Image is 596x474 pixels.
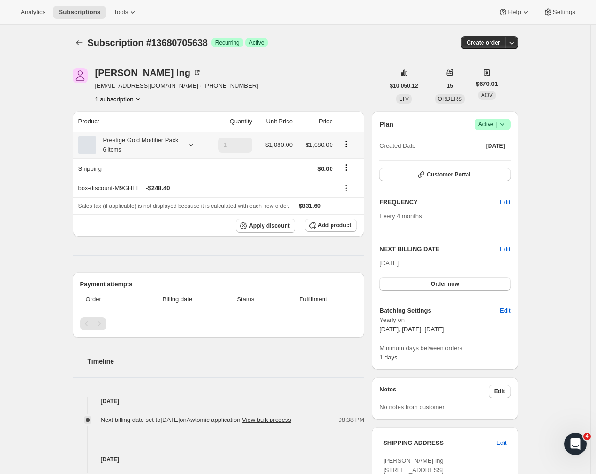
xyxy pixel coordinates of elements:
button: [DATE] [481,139,511,153]
div: Prestige Gold Modifier Pack [96,136,179,154]
button: Apply discount [236,219,295,233]
th: Price [295,111,336,132]
span: $1,080.00 [265,141,293,148]
button: Edit [494,303,516,318]
span: $831.60 [299,202,321,209]
span: No notes from customer [379,404,445,411]
span: Fulfillment [275,295,351,304]
button: Analytics [15,6,51,19]
span: Billing date [139,295,216,304]
span: Sales tax (if applicable) is not displayed because it is calculated with each new order. [78,203,290,209]
button: Add product [305,219,357,232]
span: Settings [553,8,575,16]
h4: [DATE] [73,455,365,464]
span: Andrew Ing [73,68,88,83]
button: $10,050.12 [385,79,424,92]
span: Apply discount [249,222,290,229]
button: Edit [490,436,512,451]
span: [EMAIL_ADDRESS][DOMAIN_NAME] · [PHONE_NUMBER] [95,81,258,91]
h4: [DATE] [73,397,365,406]
button: View bulk process [242,416,291,423]
button: 15 [441,79,459,92]
span: Active [478,120,507,129]
span: $670.01 [476,79,498,89]
span: - $248.40 [146,183,170,193]
button: Tools [108,6,143,19]
span: Create order [467,39,500,46]
span: Order now [431,280,459,288]
div: [PERSON_NAME] Ing [95,68,202,77]
button: Order now [379,277,510,291]
button: Edit [500,245,510,254]
button: Shipping actions [339,162,354,173]
button: Product actions [95,94,143,104]
nav: Pagination [80,317,357,330]
th: Order [80,289,136,310]
h3: SHIPPING ADDRESS [383,438,496,448]
span: 1 days [379,354,397,361]
button: Customer Portal [379,168,510,181]
h3: Notes [379,385,489,398]
span: Next billing date set to [DATE] on Awtomic application . [101,416,291,423]
h2: NEXT BILLING DATE [379,245,500,254]
button: Create order [461,36,505,49]
span: [DATE] [379,260,399,267]
span: [DATE] [486,142,505,150]
span: $1,080.00 [306,141,333,148]
span: $10,050.12 [390,82,418,90]
span: Every 4 months [379,213,422,220]
span: AOV [481,92,493,99]
span: Recurring [215,39,240,46]
h2: Payment attempts [80,280,357,289]
h6: Batching Settings [379,306,500,315]
span: Analytics [21,8,45,16]
span: Status [222,295,270,304]
button: Subscriptions [73,36,86,49]
button: Product actions [339,139,354,149]
button: Edit [494,195,516,210]
th: Unit Price [255,111,295,132]
span: Created Date [379,141,415,151]
span: Tools [113,8,128,16]
span: Help [508,8,521,16]
span: Edit [500,198,510,207]
th: Quantity [206,111,255,132]
span: Edit [500,306,510,315]
span: 15 [447,82,453,90]
span: Active [249,39,264,46]
th: Product [73,111,206,132]
span: ORDERS [438,96,462,102]
button: Settings [538,6,581,19]
span: Subscriptions [59,8,100,16]
span: 4 [583,433,591,440]
span: [PERSON_NAME] Ing [STREET_ADDRESS] [383,457,444,474]
span: | [496,121,497,128]
span: [DATE], [DATE], [DATE] [379,326,444,333]
button: Help [493,6,536,19]
span: Edit [496,438,506,448]
iframe: Intercom live chat [564,433,587,455]
span: LTV [399,96,409,102]
th: Shipping [73,158,206,179]
span: 08:38 PM [339,415,365,425]
h2: Timeline [88,357,365,366]
span: Subscription #13680705638 [88,38,208,48]
span: Add product [318,222,351,229]
span: Customer Portal [427,171,470,178]
h2: Plan [379,120,393,129]
button: Edit [489,385,511,398]
span: Minimum days between orders [379,344,510,353]
span: Edit [494,388,505,395]
span: $0.00 [317,165,333,172]
button: Subscriptions [53,6,106,19]
h2: FREQUENCY [379,198,500,207]
small: 6 items [103,146,121,153]
span: Yearly on [379,315,510,325]
div: box-discount-M9GHEE [78,183,333,193]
